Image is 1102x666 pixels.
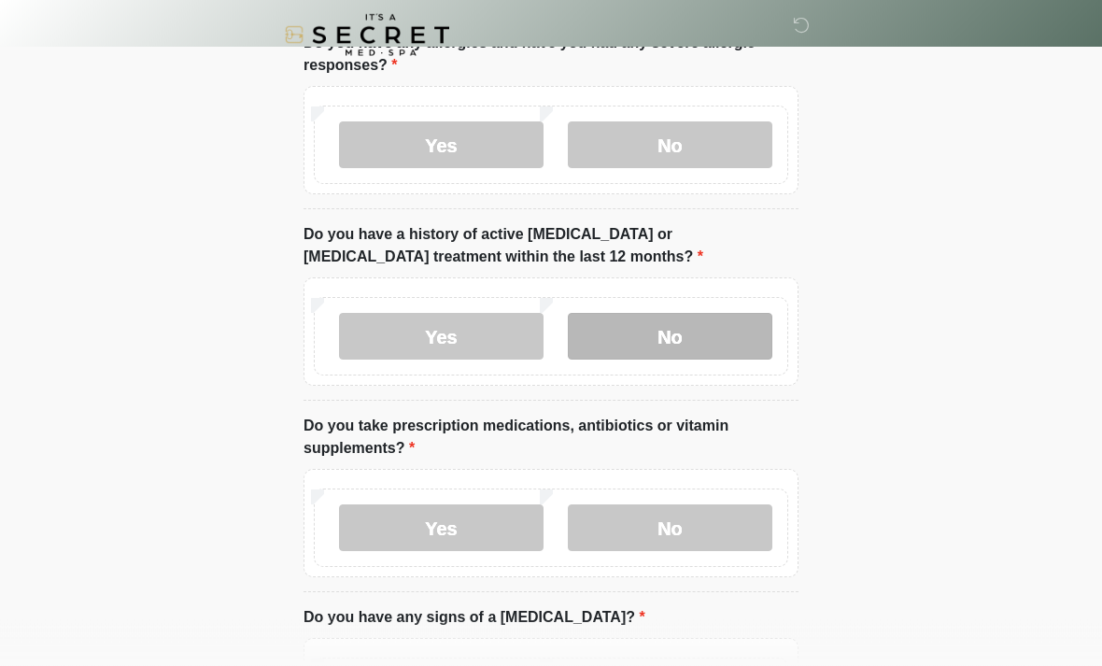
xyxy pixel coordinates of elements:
[568,122,772,169] label: No
[339,314,544,361] label: Yes
[568,505,772,552] label: No
[304,607,645,630] label: Do you have any signs of a [MEDICAL_DATA]?
[339,122,544,169] label: Yes
[568,314,772,361] label: No
[304,224,798,269] label: Do you have a history of active [MEDICAL_DATA] or [MEDICAL_DATA] treatment within the last 12 mon...
[339,505,544,552] label: Yes
[285,14,449,56] img: It's A Secret Med Spa Logo
[304,416,798,461] label: Do you take prescription medications, antibiotics or vitamin supplements?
